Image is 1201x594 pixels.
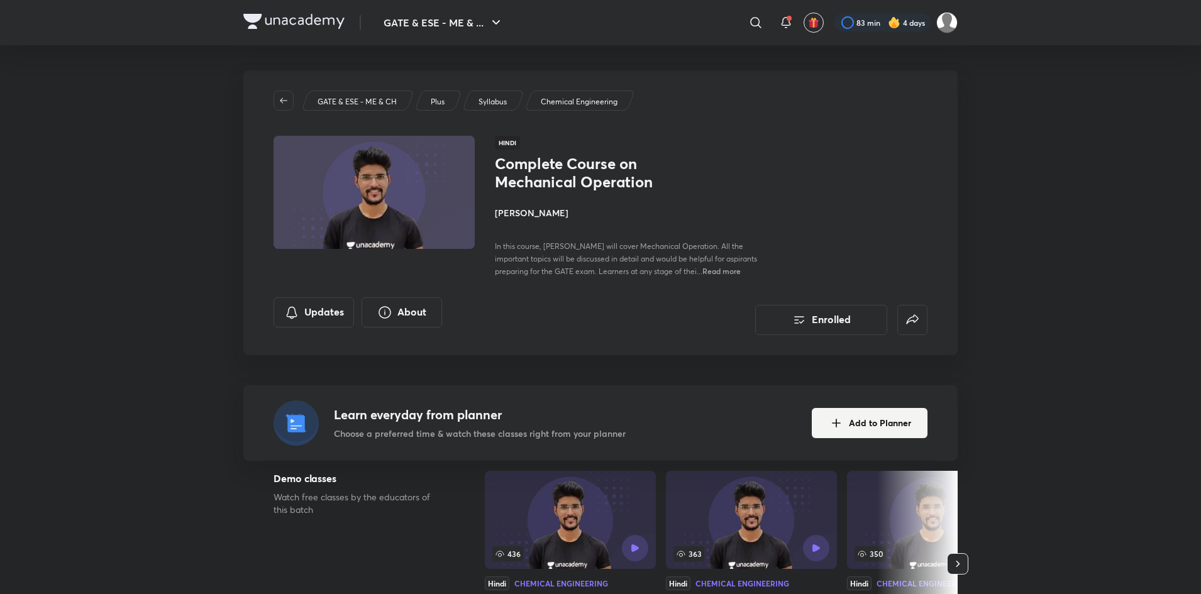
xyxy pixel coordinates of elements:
button: Add to Planner [812,408,927,438]
span: 350 [855,546,886,561]
button: About [362,297,442,327]
a: GATE & ESE - ME & CH [316,96,399,107]
p: GATE & ESE - ME & CH [318,96,397,107]
button: GATE & ESE - ME & ... [376,10,511,35]
img: streak [888,16,900,29]
div: Hindi [847,576,872,590]
span: Read more [702,266,741,276]
div: Chemical Engineering [877,580,970,587]
button: Updates [274,297,354,327]
span: In this course, [PERSON_NAME] will cover Mechanical Operation. All the important topics will be d... [495,241,757,276]
h4: [PERSON_NAME] [495,206,777,219]
a: Plus [429,96,447,107]
h4: Learn everyday from planner [334,405,626,424]
img: Thumbnail [272,135,477,250]
div: Hindi [485,576,509,590]
button: Enrolled [755,305,887,335]
span: Hindi [495,136,520,150]
p: Plus [431,96,445,107]
img: Company Logo [243,14,345,29]
h5: Demo classes [274,471,445,486]
a: Syllabus [477,96,509,107]
img: avatar [808,17,819,28]
h1: Complete Course on Mechanical Operation [495,155,700,191]
button: false [897,305,927,335]
p: Syllabus [479,96,507,107]
span: 436 [492,546,523,561]
img: Prakhar Mishra [936,12,958,33]
a: Chemical Engineering [539,96,620,107]
p: Watch free classes by the educators of this batch [274,491,445,516]
p: Chemical Engineering [541,96,617,107]
div: Chemical Engineering [695,580,789,587]
span: 363 [673,546,704,561]
a: Company Logo [243,14,345,32]
button: avatar [804,13,824,33]
div: Hindi [666,576,690,590]
p: Choose a preferred time & watch these classes right from your planner [334,427,626,440]
div: Chemical Engineering [514,580,608,587]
